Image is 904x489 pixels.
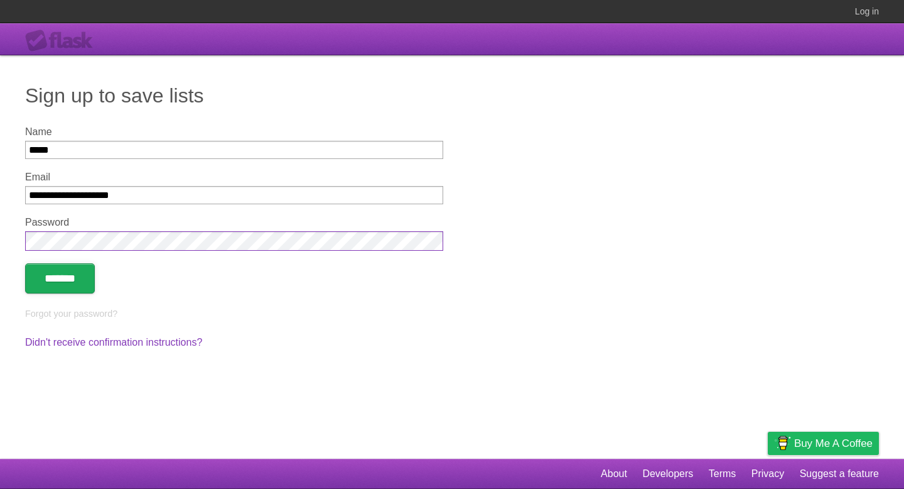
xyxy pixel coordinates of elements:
img: Buy me a coffee [774,432,791,454]
a: Terms [709,462,736,486]
a: Didn't receive confirmation instructions? [25,337,202,348]
a: Developers [642,462,693,486]
a: Forgot your password? [25,309,117,319]
a: About [601,462,627,486]
a: Suggest a feature [800,462,879,486]
label: Password [25,217,443,228]
span: Buy me a coffee [794,432,873,454]
a: Privacy [751,462,784,486]
div: Flask [25,30,100,52]
label: Name [25,126,443,138]
h1: Sign up to save lists [25,80,879,111]
label: Email [25,172,443,183]
a: Buy me a coffee [768,432,879,455]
